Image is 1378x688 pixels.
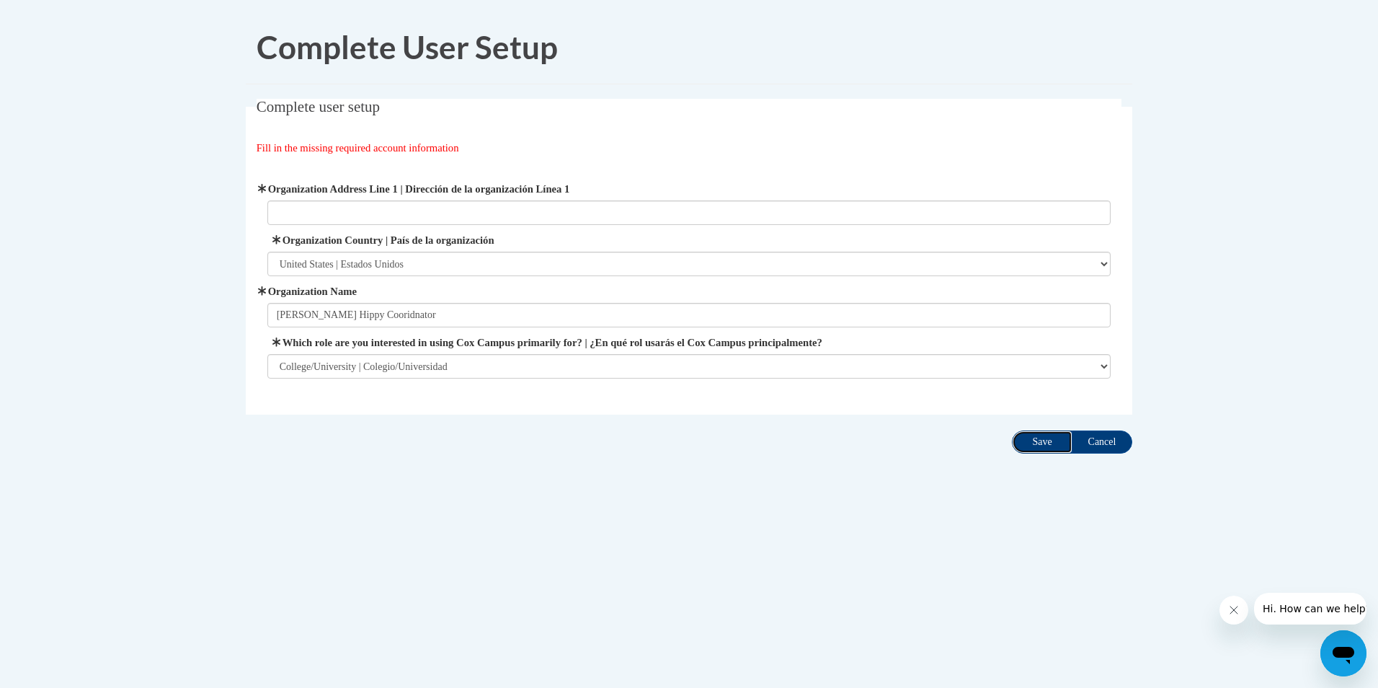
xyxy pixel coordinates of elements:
iframe: Close message [1219,596,1248,625]
label: Organization Name [267,283,1111,299]
span: Fill in the missing required account information [257,142,459,154]
label: Which role are you interested in using Cox Campus primarily for? | ¿En qué rol usarás el Cox Camp... [267,335,1111,350]
input: Metadata input [267,303,1111,327]
input: Metadata input [267,200,1111,225]
input: Save [1012,431,1072,454]
iframe: Button to launch messaging window [1320,630,1366,676]
iframe: Message from company [1254,593,1366,625]
label: Organization Country | País de la organización [267,232,1111,248]
span: Hi. How can we help? [9,10,117,22]
input: Cancel [1072,431,1132,454]
span: Complete user setup [257,98,380,115]
label: Organization Address Line 1 | Dirección de la organización Línea 1 [267,181,1111,197]
span: Complete User Setup [257,28,558,66]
